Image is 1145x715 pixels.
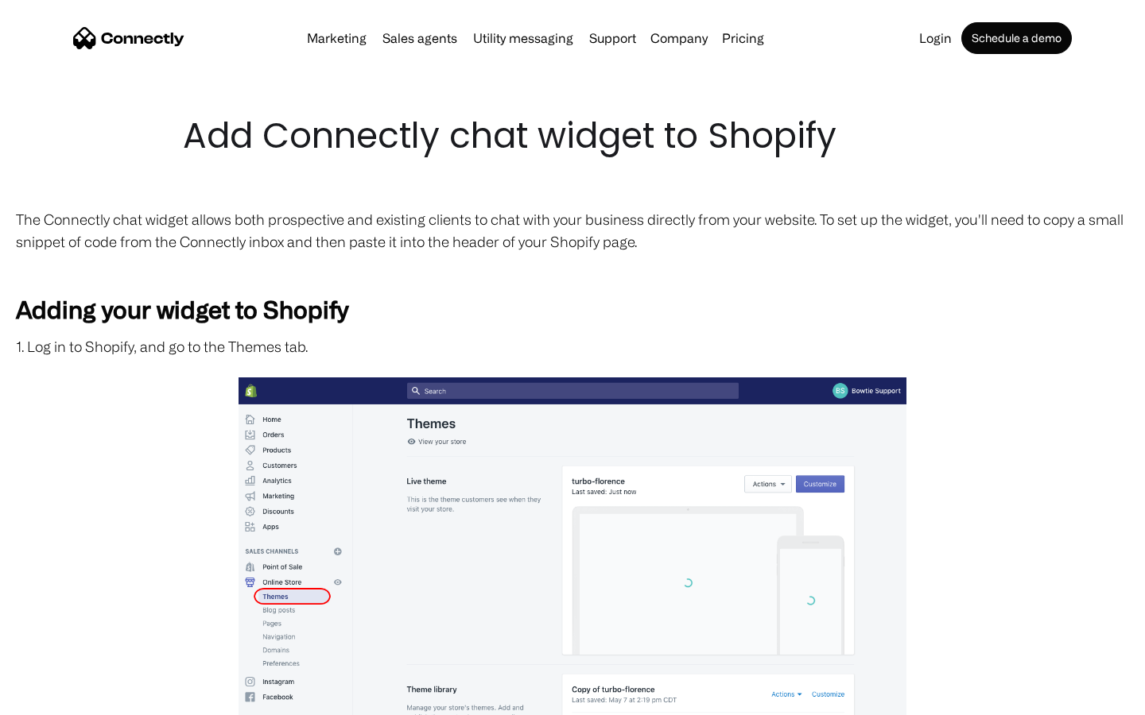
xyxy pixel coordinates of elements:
[301,32,373,44] a: Marketing
[583,32,642,44] a: Support
[16,687,95,709] aside: Language selected: English
[376,32,464,44] a: Sales agents
[183,111,962,160] h1: Add Connectly chat widget to Shopify
[650,27,708,49] div: Company
[913,32,958,44] a: Login
[467,32,580,44] a: Utility messaging
[16,296,348,323] strong: Adding your widget to Shopify
[961,22,1072,54] a: Schedule a demo
[32,687,95,709] ul: Language list
[716,32,770,44] a: Pricing
[16,335,1129,357] p: 1. Log in to Shopify, and go to the Themes tab.
[16,208,1129,253] p: The Connectly chat widget allows both prospective and existing clients to chat with your business...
